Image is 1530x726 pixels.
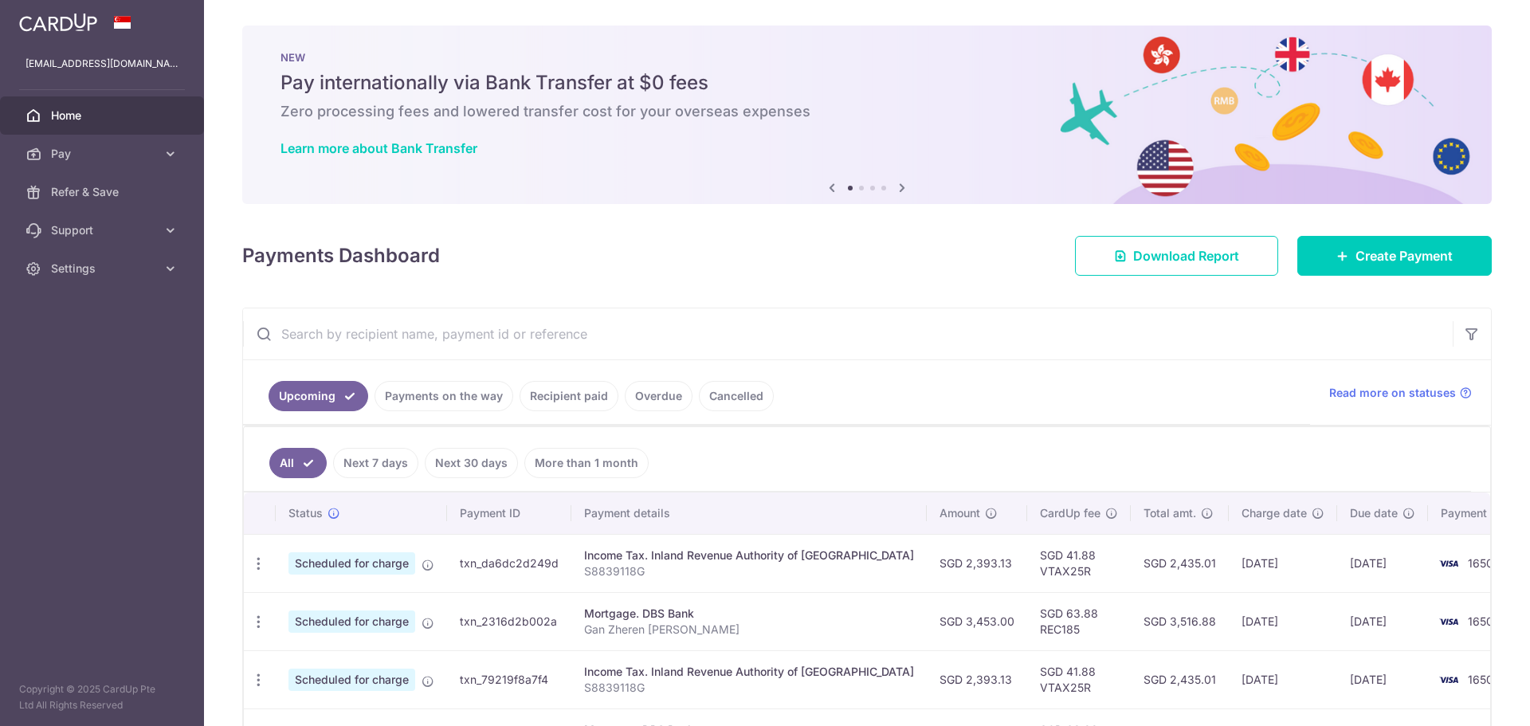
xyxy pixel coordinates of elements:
[447,534,571,592] td: txn_da6dc2d249d
[1027,592,1131,650] td: SGD 63.88 REC185
[940,505,980,521] span: Amount
[1433,554,1465,573] img: Bank Card
[1468,673,1493,686] span: 1650
[1027,650,1131,708] td: SGD 41.88 VTAX25R
[243,308,1453,359] input: Search by recipient name, payment id or reference
[51,222,156,238] span: Support
[1297,236,1492,276] a: Create Payment
[1355,246,1453,265] span: Create Payment
[1468,614,1493,628] span: 1650
[51,108,156,124] span: Home
[288,669,415,691] span: Scheduled for charge
[1131,650,1229,708] td: SGD 2,435.01
[1131,534,1229,592] td: SGD 2,435.01
[51,146,156,162] span: Pay
[584,563,914,579] p: S8839118G
[1337,650,1428,708] td: [DATE]
[584,606,914,622] div: Mortgage. DBS Bank
[1433,612,1465,631] img: Bank Card
[25,56,178,72] p: [EMAIL_ADDRESS][DOMAIN_NAME]
[51,261,156,277] span: Settings
[1133,246,1239,265] span: Download Report
[375,381,513,411] a: Payments on the way
[927,592,1027,650] td: SGD 3,453.00
[1337,592,1428,650] td: [DATE]
[242,26,1492,204] img: Bank transfer banner
[447,592,571,650] td: txn_2316d2b002a
[584,680,914,696] p: S8839118G
[524,448,649,478] a: More than 1 month
[625,381,692,411] a: Overdue
[242,241,440,270] h4: Payments Dashboard
[333,448,418,478] a: Next 7 days
[280,102,1453,121] h6: Zero processing fees and lowered transfer cost for your overseas expenses
[19,13,97,32] img: CardUp
[280,70,1453,96] h5: Pay internationally via Bank Transfer at $0 fees
[1329,385,1456,401] span: Read more on statuses
[1229,534,1337,592] td: [DATE]
[927,650,1027,708] td: SGD 2,393.13
[520,381,618,411] a: Recipient paid
[1329,385,1472,401] a: Read more on statuses
[288,552,415,575] span: Scheduled for charge
[280,51,1453,64] p: NEW
[1131,592,1229,650] td: SGD 3,516.88
[288,610,415,633] span: Scheduled for charge
[269,448,327,478] a: All
[1229,592,1337,650] td: [DATE]
[584,622,914,638] p: Gan Zheren [PERSON_NAME]
[1075,236,1278,276] a: Download Report
[1468,556,1493,570] span: 1650
[584,664,914,680] div: Income Tax. Inland Revenue Authority of [GEOGRAPHIC_DATA]
[280,140,477,156] a: Learn more about Bank Transfer
[1144,505,1196,521] span: Total amt.
[571,493,927,534] th: Payment details
[1350,505,1398,521] span: Due date
[425,448,518,478] a: Next 30 days
[1337,534,1428,592] td: [DATE]
[1242,505,1307,521] span: Charge date
[447,650,571,708] td: txn_79219f8a7f4
[1027,534,1131,592] td: SGD 41.88 VTAX25R
[1229,650,1337,708] td: [DATE]
[1040,505,1100,521] span: CardUp fee
[927,534,1027,592] td: SGD 2,393.13
[699,381,774,411] a: Cancelled
[51,184,156,200] span: Refer & Save
[1433,670,1465,689] img: Bank Card
[584,547,914,563] div: Income Tax. Inland Revenue Authority of [GEOGRAPHIC_DATA]
[269,381,368,411] a: Upcoming
[447,493,571,534] th: Payment ID
[288,505,323,521] span: Status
